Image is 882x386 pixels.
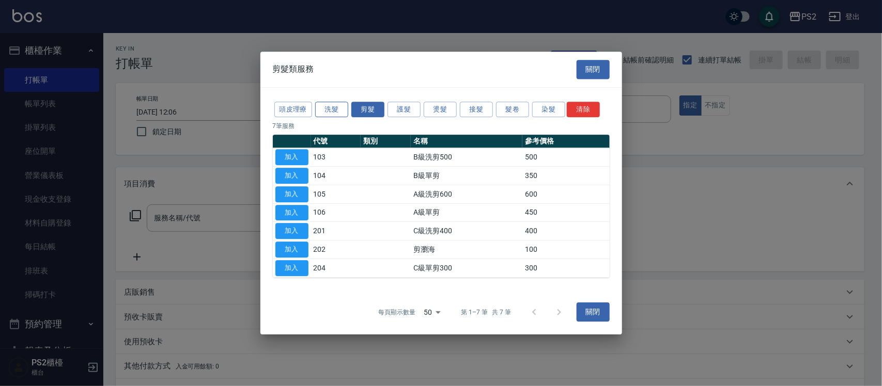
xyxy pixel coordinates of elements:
button: 接髮 [460,102,493,118]
td: C級單剪300 [411,259,522,277]
th: 類別 [361,135,411,148]
td: 300 [522,259,609,277]
button: 頭皮理療 [274,102,313,118]
button: 加入 [275,149,308,165]
td: 201 [311,222,361,240]
p: 7 筆服務 [273,121,610,131]
td: 500 [522,148,609,167]
td: 600 [522,185,609,203]
span: 剪髮類服務 [273,64,314,74]
th: 名稱 [411,135,522,148]
td: 剪瀏海 [411,240,522,259]
button: 加入 [275,242,308,258]
td: 204 [311,259,361,277]
td: 400 [522,222,609,240]
button: 加入 [275,223,308,239]
td: 106 [311,203,361,222]
td: B級單剪 [411,167,522,185]
th: 代號 [311,135,361,148]
button: 加入 [275,186,308,202]
td: B級洗剪500 [411,148,522,167]
td: 105 [311,185,361,203]
div: 50 [420,298,444,326]
button: 髮卷 [496,102,529,118]
button: 加入 [275,205,308,221]
td: 103 [311,148,361,167]
td: 450 [522,203,609,222]
button: 剪髮 [351,102,384,118]
button: 洗髮 [315,102,348,118]
button: 染髮 [532,102,565,118]
td: A級單剪 [411,203,522,222]
button: 清除 [567,102,600,118]
p: 每頁顯示數量 [378,308,415,317]
td: A級洗剪600 [411,185,522,203]
td: C級洗剪400 [411,222,522,240]
td: 202 [311,240,361,259]
button: 關閉 [577,60,610,79]
th: 參考價格 [522,135,609,148]
button: 關閉 [577,303,610,322]
td: 100 [522,240,609,259]
td: 350 [522,167,609,185]
button: 加入 [275,168,308,184]
button: 加入 [275,260,308,276]
p: 第 1–7 筆 共 7 筆 [461,308,511,317]
td: 104 [311,167,361,185]
button: 燙髮 [424,102,457,118]
button: 護髮 [388,102,421,118]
